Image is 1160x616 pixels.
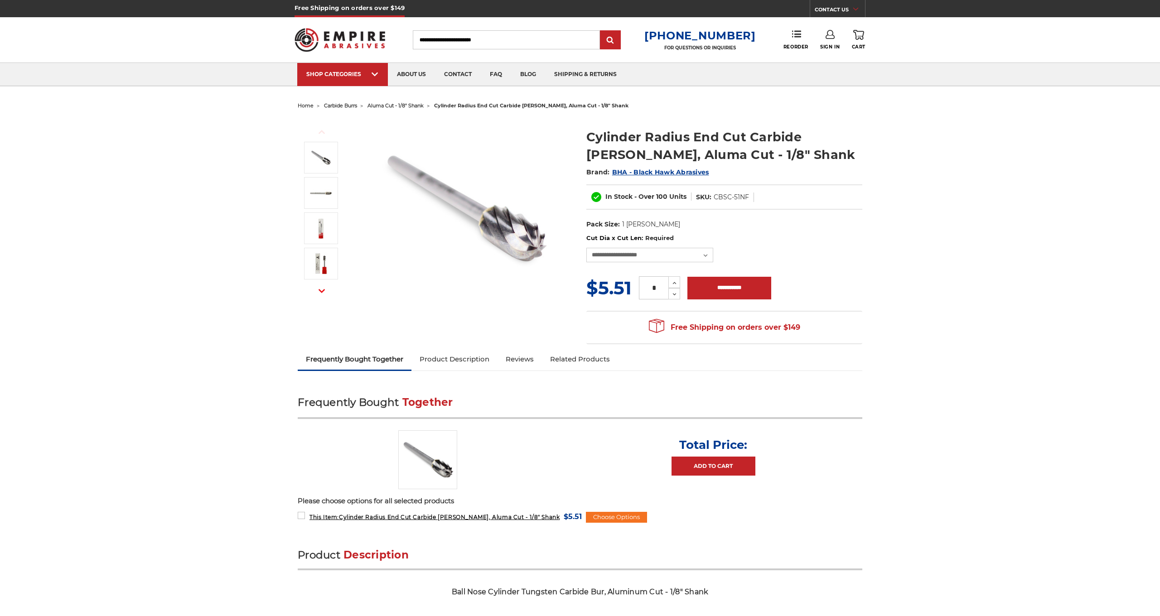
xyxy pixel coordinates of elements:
span: cylinder radius end cut carbide [PERSON_NAME], aluma cut - 1/8" shank [434,102,628,109]
img: ball nose cylinder aluma cut die grinder bit [376,119,557,300]
a: Product Description [411,349,498,369]
span: Cylinder Radius End Cut Carbide [PERSON_NAME], Aluma Cut - 1/8" Shank [309,514,560,520]
a: aluma cut - 1/8" shank [367,102,424,109]
span: - Over [634,192,654,201]
a: faq [481,63,511,86]
dd: 1 [PERSON_NAME] [622,220,680,229]
span: Ball Nose Cylinder Tungsten Carbide Bur, Aluminum Cut - 1/8" Shank [452,587,709,596]
a: about us [388,63,435,86]
input: Submit [601,31,619,49]
dt: Pack Size: [586,220,620,229]
a: [PHONE_NUMBER] [644,29,756,42]
img: SC-51NF cylinder radius end cut shape carbide burr 1/8" shank [309,182,332,204]
p: FOR QUESTIONS OR INQUIRIES [644,45,756,51]
a: Add to Cart [672,457,755,476]
img: ball nose cylinder aluma cut die grinder bit [398,430,457,489]
img: ball nose cylinder aluma cut die grinder bit [309,146,332,169]
span: Together [402,396,453,409]
a: Reorder [783,30,808,49]
span: Cart [852,44,865,50]
p: Total Price: [679,438,747,452]
img: Cylindrical radius end cut aluma cut carbide burr - 1/8 inch shank [309,217,332,240]
span: $5.51 [586,277,632,299]
button: Previous [311,122,333,142]
a: shipping & returns [545,63,626,86]
a: carbide burrs [324,102,357,109]
div: SHOP CATEGORIES [306,71,379,77]
span: Brand: [586,168,610,176]
small: Required [645,234,674,241]
button: Next [311,281,333,301]
a: blog [511,63,545,86]
a: Frequently Bought Together [298,349,411,369]
a: CONTACT US [815,5,865,17]
dt: SKU: [696,192,711,202]
strong: This Item: [309,514,339,520]
span: Product [298,549,340,561]
label: Cut Dia x Cut Len: [586,234,862,243]
p: Please choose options for all selected products [298,496,862,506]
img: Empire Abrasives [295,22,385,58]
span: Frequently Bought [298,396,399,409]
img: 1/8" cylinder radius end cut aluma cut carbide bur [309,252,332,275]
a: Related Products [542,349,618,369]
span: In Stock [605,192,633,201]
span: Reorder [783,44,808,50]
a: contact [435,63,481,86]
span: Sign In [820,44,840,50]
div: Choose Options [586,512,647,523]
a: Reviews [498,349,542,369]
span: 100 [656,192,667,201]
a: Cart [852,30,865,50]
span: $5.51 [564,510,582,523]
span: Free Shipping on orders over $149 [649,318,800,337]
span: Description [343,549,409,561]
h1: Cylinder Radius End Cut Carbide [PERSON_NAME], Aluma Cut - 1/8" Shank [586,128,862,164]
a: home [298,102,314,109]
dd: CBSC-51NF [714,192,749,202]
span: Units [669,192,686,201]
a: BHA - Black Hawk Abrasives [612,168,709,176]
